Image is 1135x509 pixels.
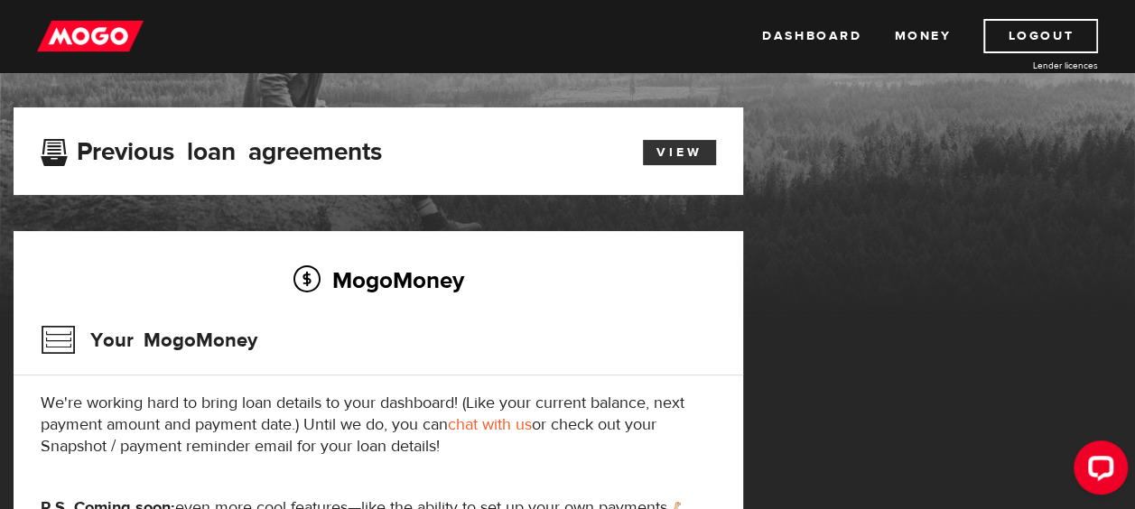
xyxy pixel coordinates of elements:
[983,19,1098,53] a: Logout
[643,140,716,165] a: View
[1059,433,1135,509] iframe: LiveChat chat widget
[41,317,257,364] h3: Your MogoMoney
[41,137,382,161] h3: Previous loan agreements
[448,414,532,435] a: chat with us
[41,261,716,299] h2: MogoMoney
[41,393,716,458] p: We're working hard to bring loan details to your dashboard! (Like your current balance, next paym...
[762,19,861,53] a: Dashboard
[37,19,144,53] img: mogo_logo-11ee424be714fa7cbb0f0f49df9e16ec.png
[894,19,951,53] a: Money
[963,59,1098,72] a: Lender licences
